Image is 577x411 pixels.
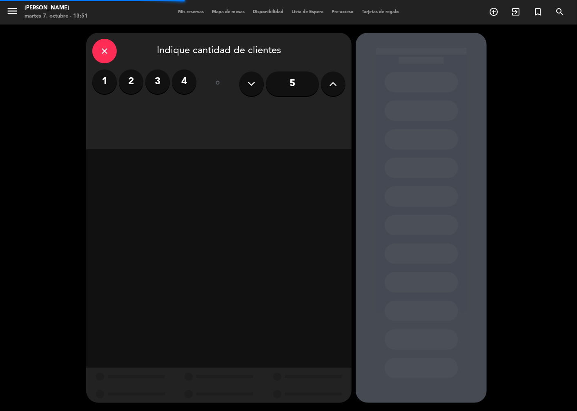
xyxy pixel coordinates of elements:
label: 1 [92,69,117,94]
label: 2 [119,69,143,94]
label: 3 [145,69,170,94]
i: menu [6,5,18,17]
div: Indique cantidad de clientes [92,39,345,63]
i: search [555,7,565,17]
span: Mapa de mesas [208,10,249,14]
i: add_circle_outline [489,7,499,17]
span: Lista de Espera [287,10,327,14]
label: 4 [172,69,196,94]
div: ó [205,69,231,98]
i: turned_in_not [533,7,543,17]
div: martes 7. octubre - 13:51 [25,12,88,20]
button: menu [6,5,18,20]
span: Disponibilidad [249,10,287,14]
i: close [100,46,109,56]
span: Mis reservas [174,10,208,14]
span: Pre-acceso [327,10,358,14]
div: [PERSON_NAME] [25,4,88,12]
i: exit_to_app [511,7,521,17]
span: Tarjetas de regalo [358,10,403,14]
